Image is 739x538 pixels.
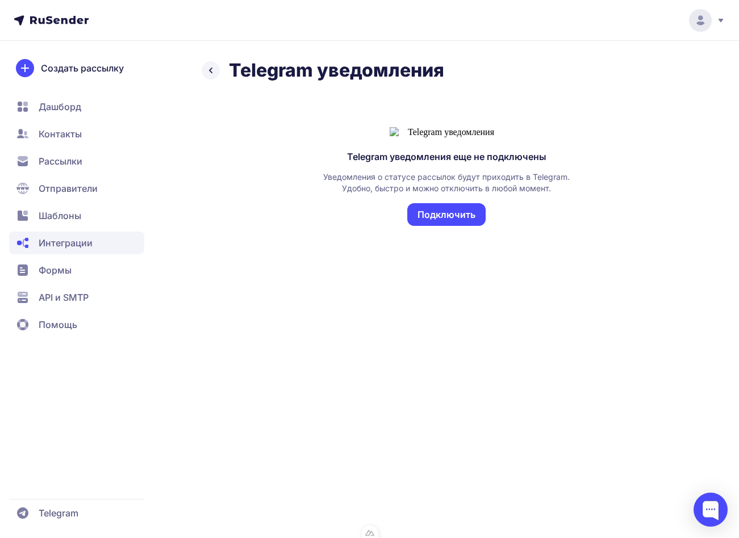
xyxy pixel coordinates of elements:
[39,127,82,141] span: Контакты
[322,171,571,194] div: Уведомления о статусе рассылок будут приходить в Telegram. Удобно, быстро и можно отключить в люб...
[229,59,444,82] h2: Telegram уведомления
[9,502,144,524] a: Telegram
[41,61,124,75] span: Создать рассылку
[39,209,81,222] span: Шаблоны
[39,236,93,250] span: Интеграции
[39,506,78,520] span: Telegram
[407,203,486,226] button: Подключить
[39,291,89,304] span: API и SMTP
[39,318,77,331] span: Помощь
[39,100,81,114] span: Дашборд
[39,263,72,277] span: Формы
[39,182,98,195] span: Отправители
[390,127,503,137] img: Telegram уведомления
[39,154,82,168] span: Рассылки
[347,151,546,162] div: Telegram уведомления еще не подключены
